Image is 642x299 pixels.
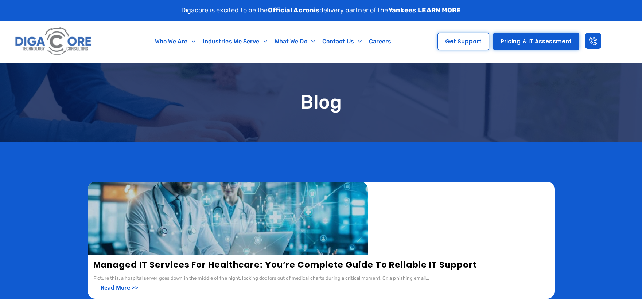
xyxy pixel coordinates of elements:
span: Get Support [445,39,482,44]
p: Digacore is excited to be the delivery partner of the . [181,5,461,15]
a: LEARN MORE [418,6,461,14]
img: Digacore logo 1 [13,24,94,59]
a: Who We Are [151,33,199,50]
strong: Yankees [388,6,416,14]
a: Contact Us [319,33,365,50]
span: Pricing & IT Assessment [501,39,572,44]
a: Pricing & IT Assessment [493,33,579,50]
a: Read More >> [93,280,146,295]
img: managed it services for healthcare [88,182,368,255]
a: Managed IT Services for Healthcare: You’re Complete Guide to Reliable IT Support [93,259,477,271]
h1: Blog [88,92,555,113]
a: Careers [365,33,395,50]
a: Industries We Serve [199,33,271,50]
a: What We Do [271,33,319,50]
a: Get Support [437,33,489,50]
div: Picture this: a hospital server goes down in the middle of the night, locking doctors out of medi... [93,274,549,283]
nav: Menu [127,33,419,50]
strong: Official Acronis [268,6,320,14]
